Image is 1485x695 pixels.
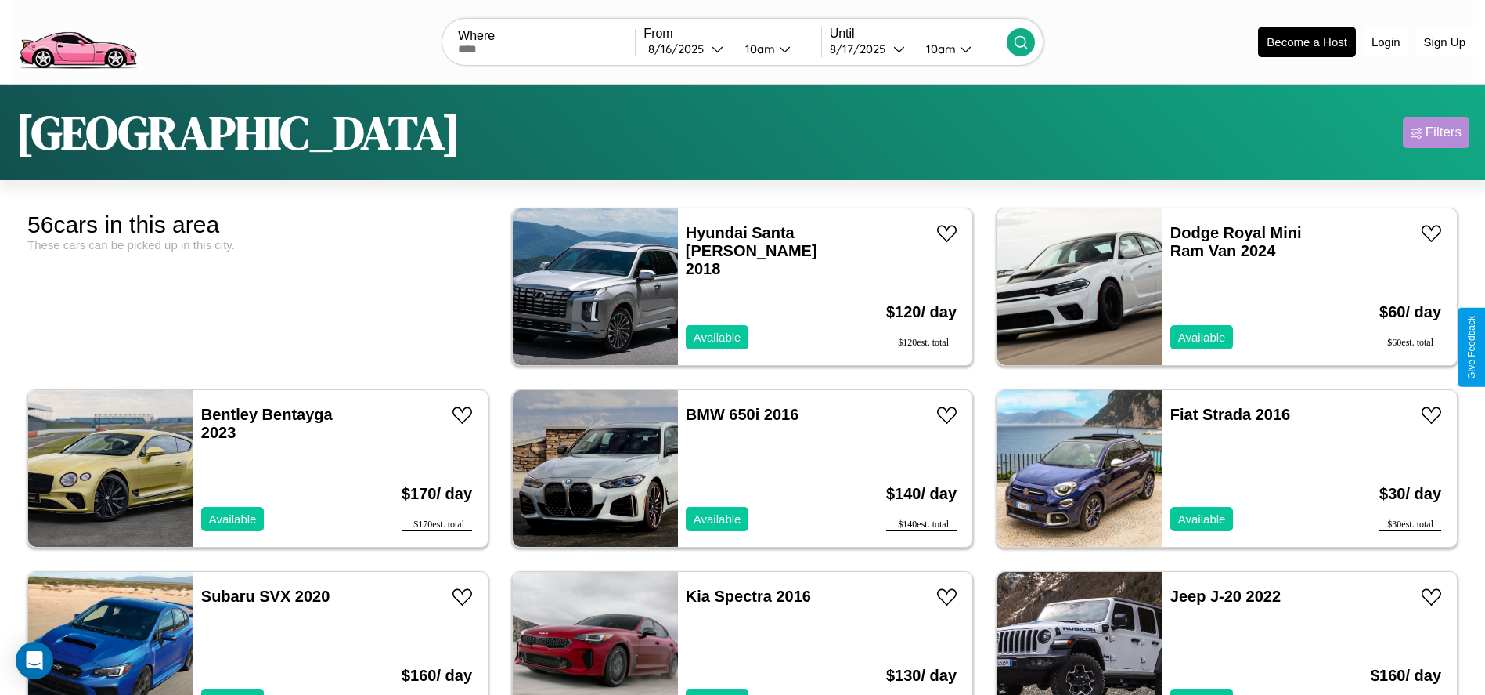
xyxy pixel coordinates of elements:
[830,42,893,56] div: 8 / 17 / 2025
[27,212,488,238] div: 56 cars in this area
[1466,316,1477,379] div: Give Feedback
[201,406,333,441] a: Bentley Bentayga 2023
[1170,406,1290,423] a: Fiat Strada 2016
[1364,27,1408,56] button: Login
[737,42,779,56] div: 10am
[686,406,799,423] a: BMW 650i 2016
[886,337,957,349] div: $ 120 est. total
[1426,125,1462,140] div: Filters
[201,588,330,605] a: Subaru SVX 2020
[643,27,820,41] label: From
[1170,588,1281,605] a: Jeep J-20 2022
[1403,117,1469,148] button: Filters
[648,42,712,56] div: 8 / 16 / 2025
[694,327,741,348] p: Available
[1379,288,1441,337] h3: $ 60 / day
[402,469,472,519] h3: $ 170 / day
[886,469,957,519] h3: $ 140 / day
[694,509,741,530] p: Available
[686,224,817,277] a: Hyundai Santa [PERSON_NAME] 2018
[886,519,957,531] div: $ 140 est. total
[27,238,488,252] div: These cars can be picked up in this city.
[733,41,821,57] button: 10am
[830,27,1007,41] label: Until
[12,8,143,73] img: logo
[458,29,635,43] label: Where
[886,288,957,337] h3: $ 120 / day
[16,642,53,679] div: Open Intercom Messenger
[686,588,811,605] a: Kia Spectra 2016
[1178,509,1226,530] p: Available
[643,41,732,57] button: 8/16/2025
[16,100,460,165] h1: [GEOGRAPHIC_DATA]
[1379,469,1441,519] h3: $ 30 / day
[918,42,960,56] div: 10am
[209,509,257,530] p: Available
[1379,337,1441,349] div: $ 60 est. total
[1178,327,1226,348] p: Available
[402,519,472,531] div: $ 170 est. total
[1416,27,1473,56] button: Sign Up
[1258,27,1356,57] button: Become a Host
[914,41,1007,57] button: 10am
[1379,519,1441,531] div: $ 30 est. total
[1170,224,1302,259] a: Dodge Royal Mini Ram Van 2024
